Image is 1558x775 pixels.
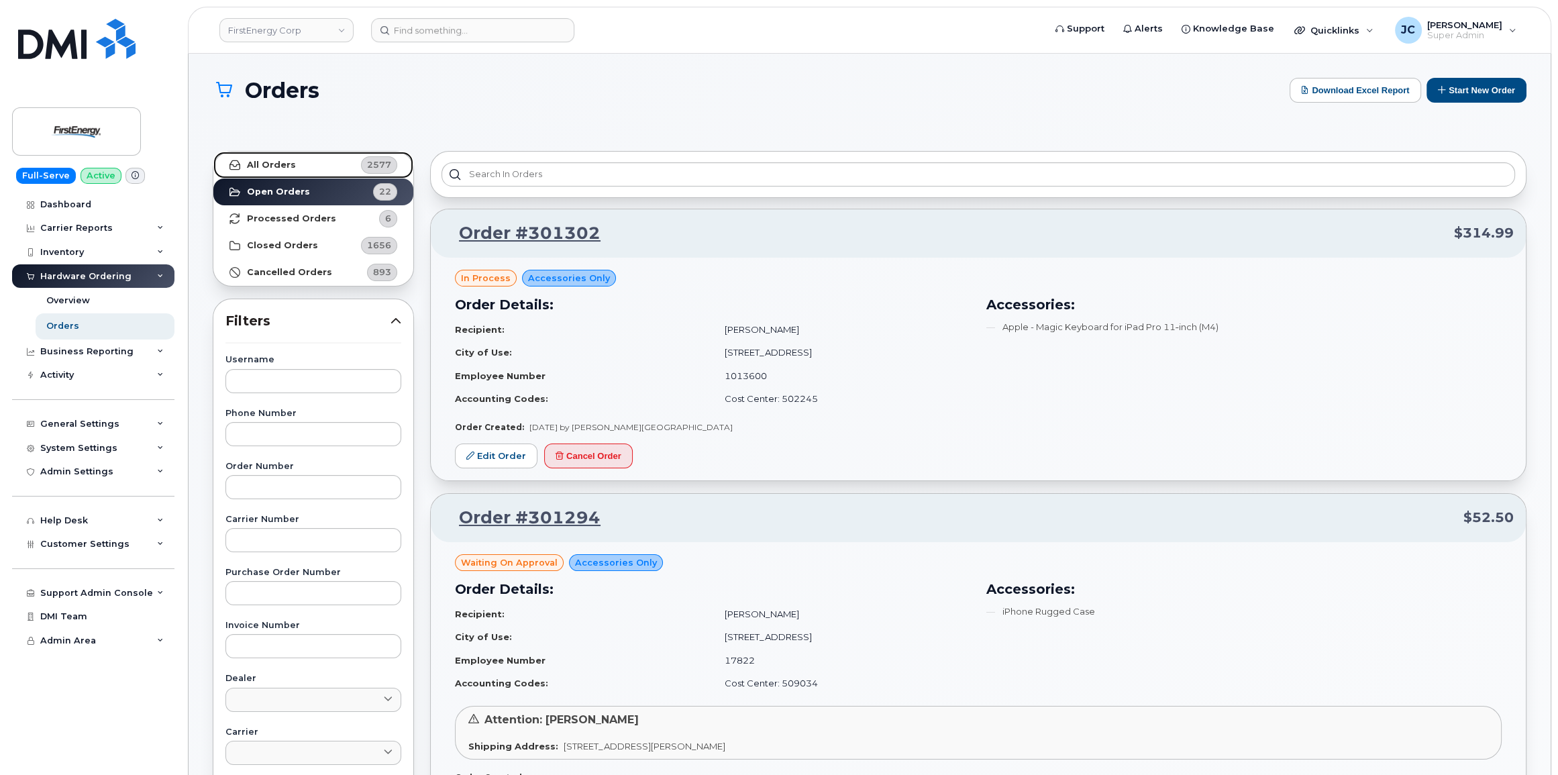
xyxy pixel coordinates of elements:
[544,444,633,468] button: Cancel Order
[484,713,639,726] span: Attention: [PERSON_NAME]
[213,152,413,178] a: All Orders2577
[213,232,413,259] a: Closed Orders1656
[713,387,970,411] td: Cost Center: 502245
[367,239,391,252] span: 1656
[713,364,970,388] td: 1013600
[455,609,505,619] strong: Recipient:
[225,674,401,683] label: Dealer
[713,341,970,364] td: [STREET_ADDRESS]
[455,347,512,358] strong: City of Use:
[379,185,391,198] span: 22
[213,178,413,205] a: Open Orders22
[1290,78,1421,103] button: Download Excel Report
[461,556,558,569] span: Waiting On Approval
[455,295,970,315] h3: Order Details:
[443,506,601,530] a: Order #301294
[1500,717,1548,765] iframe: Messenger Launcher
[385,212,391,225] span: 6
[461,272,511,285] span: in process
[225,621,401,630] label: Invoice Number
[1454,223,1514,243] span: $314.99
[713,603,970,626] td: [PERSON_NAME]
[455,655,546,666] strong: Employee Number
[247,213,336,224] strong: Processed Orders
[225,515,401,524] label: Carrier Number
[528,272,610,285] span: Accessories Only
[713,649,970,672] td: 17822
[367,158,391,171] span: 2577
[443,221,601,246] a: Order #301302
[1426,78,1526,103] button: Start New Order
[225,462,401,471] label: Order Number
[575,556,657,569] span: Accessories Only
[455,579,970,599] h3: Order Details:
[442,162,1515,187] input: Search in orders
[1463,508,1514,527] span: $52.50
[455,631,512,642] strong: City of Use:
[225,409,401,418] label: Phone Number
[713,318,970,342] td: [PERSON_NAME]
[213,259,413,286] a: Cancelled Orders893
[986,295,1502,315] h3: Accessories:
[455,370,546,381] strong: Employee Number
[373,266,391,278] span: 893
[455,324,505,335] strong: Recipient:
[247,267,332,278] strong: Cancelled Orders
[455,444,537,468] a: Edit Order
[245,79,319,102] span: Orders
[213,205,413,232] a: Processed Orders6
[986,605,1502,618] li: iPhone Rugged Case
[455,393,548,404] strong: Accounting Codes:
[529,422,733,432] span: [DATE] by [PERSON_NAME][GEOGRAPHIC_DATA]
[247,160,296,170] strong: All Orders
[986,579,1502,599] h3: Accessories:
[225,568,401,577] label: Purchase Order Number
[225,311,391,331] span: Filters
[225,356,401,364] label: Username
[713,672,970,695] td: Cost Center: 509034
[986,321,1502,333] li: Apple - Magic Keyboard for iPad Pro 11‑inch (M4)
[713,625,970,649] td: [STREET_ADDRESS]
[247,187,310,197] strong: Open Orders
[455,422,524,432] strong: Order Created:
[455,678,548,688] strong: Accounting Codes:
[564,741,725,752] span: [STREET_ADDRESS][PERSON_NAME]
[247,240,318,251] strong: Closed Orders
[225,728,401,737] label: Carrier
[468,741,558,752] strong: Shipping Address:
